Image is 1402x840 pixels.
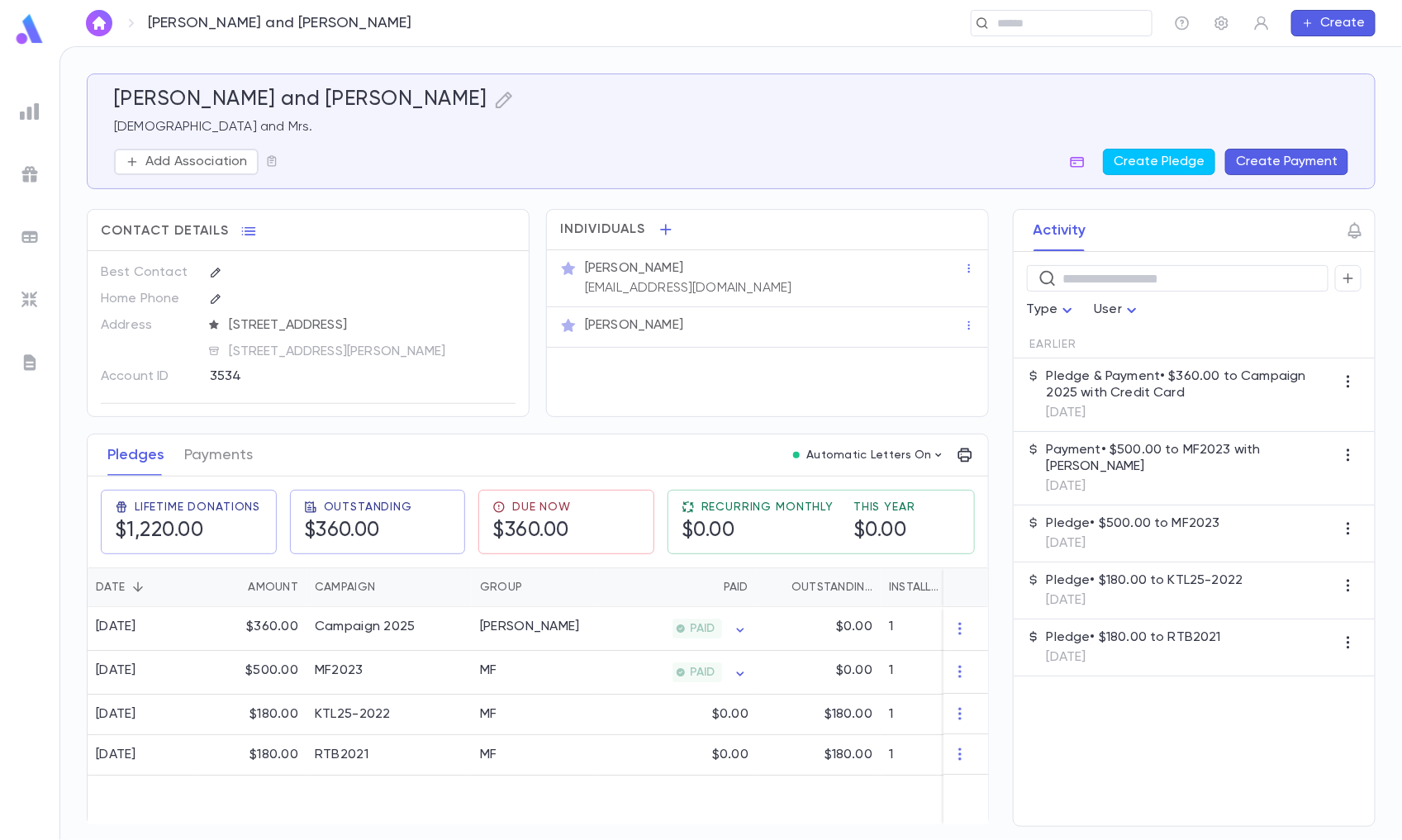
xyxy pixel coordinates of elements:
[881,735,980,776] div: 1
[20,102,40,121] img: reports_grey.c525e4749d1bce6a11f5fe2a8de1b229.svg
[304,519,381,543] h5: $360.00
[101,286,196,312] p: Home Phone
[1047,535,1220,552] p: [DATE]
[324,501,412,514] span: Outstanding
[114,119,1348,135] p: [DEMOGRAPHIC_DATA] and Mrs.
[1047,572,1243,589] p: Pledge • $180.00 to KTL25-2022
[96,747,136,763] div: [DATE]
[757,567,881,607] div: Outstanding
[480,567,522,607] div: Group
[125,574,151,600] button: Sort
[20,353,40,373] img: letters_grey.7941b92b52307dd3b8a917253454ce1c.svg
[472,567,596,607] div: Group
[199,735,307,776] div: $180.00
[375,574,402,600] button: Sort
[585,280,791,297] p: [EMAIL_ADDRESS][DOMAIN_NAME]
[145,154,247,170] p: Add Association
[480,706,497,723] div: MF
[1047,592,1243,609] p: [DATE]
[492,519,569,543] h5: $360.00
[1030,338,1076,351] span: Earlier
[101,259,196,286] p: Best Contact
[315,567,375,607] div: Campaign
[585,317,683,334] p: [PERSON_NAME]
[101,223,229,240] span: Contact Details
[315,747,368,763] div: RTB2021
[1047,629,1221,646] p: Pledge • $180.00 to RTB2021
[114,88,487,112] h5: [PERSON_NAME] and [PERSON_NAME]
[1047,442,1335,475] p: Payment • $500.00 to MF2023 with [PERSON_NAME]
[701,501,834,514] span: Recurring Monthly
[1047,649,1221,666] p: [DATE]
[107,434,164,476] button: Pledges
[480,747,497,763] div: MF
[210,363,449,388] div: 3534
[96,567,125,607] div: Date
[881,607,980,651] div: 1
[223,317,517,334] span: [STREET_ADDRESS]
[199,651,307,695] div: $500.00
[101,363,196,390] p: Account ID
[1047,405,1335,421] p: [DATE]
[199,607,307,651] div: $360.00
[825,706,872,723] p: $180.00
[199,695,307,735] div: $180.00
[480,662,497,679] div: MF
[184,434,253,476] button: Payments
[1034,210,1086,251] button: Activity
[791,567,872,607] div: Outstanding
[836,662,872,679] p: $0.00
[825,747,872,763] p: $180.00
[1103,149,1215,175] button: Create Pledge
[697,574,724,600] button: Sort
[560,221,646,238] span: Individuals
[307,567,472,607] div: Campaign
[20,227,40,247] img: batches_grey.339ca447c9d9533ef1741baa751efc33.svg
[148,14,412,32] p: [PERSON_NAME] and [PERSON_NAME]
[787,444,952,467] button: Automatic Letters On
[13,13,46,45] img: logo
[480,619,580,635] div: DONA
[1291,10,1376,36] button: Create
[682,519,735,543] h5: $0.00
[512,501,571,514] span: Due Now
[1225,149,1348,175] button: Create Payment
[315,619,416,635] div: Campaign 2025
[889,567,945,607] div: Installments
[836,619,872,635] p: $0.00
[315,662,364,679] div: MF2023
[806,448,932,462] p: Automatic Letters On
[881,567,980,607] div: Installments
[1094,303,1122,316] span: User
[1047,478,1335,495] p: [DATE]
[765,574,791,600] button: Sort
[89,17,109,30] img: home_white.a664292cf8c1dea59945f0da9f25487c.svg
[96,706,136,723] div: [DATE]
[96,619,136,635] div: [DATE]
[853,519,907,543] h5: $0.00
[683,666,722,679] span: PAID
[96,662,136,679] div: [DATE]
[712,706,749,723] p: $0.00
[20,164,40,184] img: campaigns_grey.99e729a5f7ee94e3726e6486bddda8f1.svg
[199,567,307,607] div: Amount
[585,260,683,277] p: [PERSON_NAME]
[114,149,259,175] button: Add Association
[881,695,980,735] div: 1
[248,567,298,607] div: Amount
[1027,303,1058,316] span: Type
[223,344,517,360] span: [STREET_ADDRESS][PERSON_NAME]
[88,567,199,607] div: Date
[683,622,722,635] span: PAID
[853,501,915,514] span: This Year
[522,574,549,600] button: Sort
[20,290,40,310] img: imports_grey.530a8a0e642e233f2baf0ef88e8c9fcb.svg
[724,567,749,607] div: Paid
[1047,368,1335,401] p: Pledge & Payment • $360.00 to Campaign 2025 with Credit Card
[1047,515,1220,532] p: Pledge • $500.00 to MF2023
[596,567,757,607] div: Paid
[1094,294,1142,326] div: User
[115,519,204,543] h5: $1,220.00
[712,747,749,763] p: $0.00
[101,312,196,339] p: Address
